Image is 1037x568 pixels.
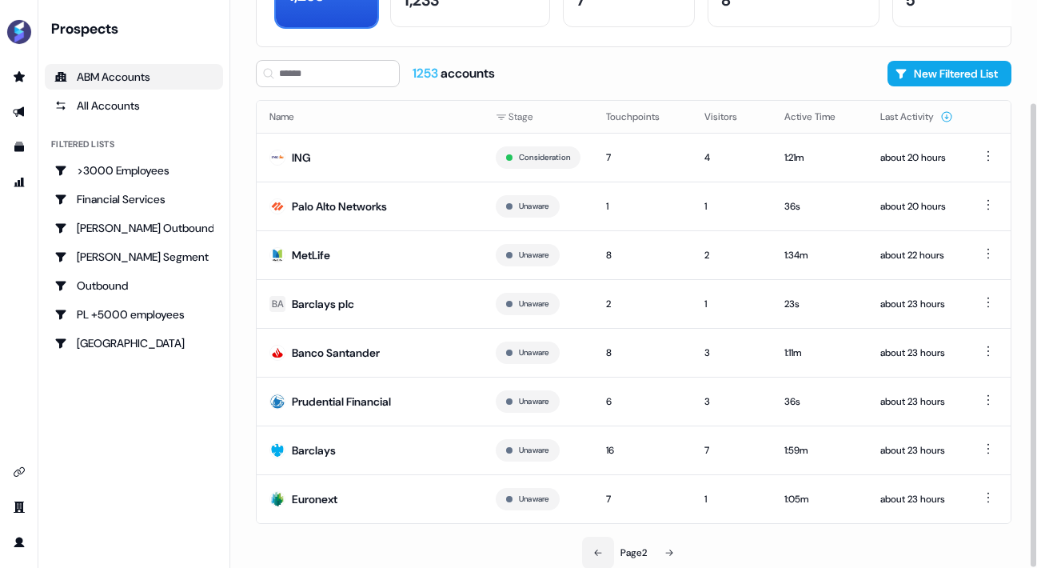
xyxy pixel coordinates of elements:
a: Go to Kasper's Segment [45,244,223,270]
button: Consideration [519,150,570,165]
a: Go to Poland [45,330,223,356]
div: 2 [704,247,759,263]
div: 4 [704,150,759,166]
a: All accounts [45,93,223,118]
div: 16 [606,442,679,458]
a: Go to outbound experience [6,99,32,125]
button: Unaware [519,492,549,506]
div: [PERSON_NAME] Outbound [54,220,213,236]
div: Filtered lists [51,138,114,151]
a: ABM Accounts [45,64,223,90]
div: about 20 hours [880,198,953,214]
div: 1:21m [784,150,855,166]
div: Barclays [292,442,336,458]
a: Go to Financial Services [45,186,223,212]
div: Page 2 [620,545,647,561]
a: Go to integrations [6,459,32,485]
div: 1:59m [784,442,855,458]
div: 36s [784,394,855,410]
div: 36s [784,198,855,214]
div: about 23 hours [880,296,953,312]
div: Banco Santander [292,345,380,361]
button: Active Time [784,102,855,131]
div: 8 [606,345,679,361]
div: 1:05m [784,491,855,507]
div: Financial Services [54,191,213,207]
div: 1 [704,296,759,312]
button: Last Activity [880,102,953,131]
div: 2 [606,296,679,312]
div: about 20 hours [880,150,953,166]
div: Barclays plc [292,296,354,312]
div: 7 [606,150,679,166]
div: about 23 hours [880,345,953,361]
div: Stage [496,109,580,125]
div: 3 [704,394,759,410]
div: about 23 hours [880,394,953,410]
div: [GEOGRAPHIC_DATA] [54,335,213,351]
div: All Accounts [54,98,213,114]
a: Go to profile [6,530,32,555]
div: accounts [413,65,495,82]
div: Outbound [54,278,213,294]
div: about 23 hours [880,491,953,507]
button: Unaware [519,248,549,262]
button: Unaware [519,199,549,214]
div: 7 [704,442,759,458]
a: Go to prospects [6,64,32,90]
div: 7 [606,491,679,507]
div: [PERSON_NAME] Segment [54,249,213,265]
button: Unaware [519,297,549,311]
button: New Filtered List [887,61,1011,86]
th: Name [257,101,483,133]
div: MetLife [292,247,330,263]
a: Go to >3000 Employees [45,158,223,183]
div: ING [292,150,311,166]
button: Unaware [519,394,549,409]
div: about 22 hours [880,247,953,263]
div: Euronext [292,491,337,507]
div: 1 [704,491,759,507]
div: 3 [704,345,759,361]
div: Prudential Financial [292,394,391,410]
div: Prospects [51,19,223,38]
a: Go to Outbound [45,273,223,298]
a: Go to templates [6,134,32,160]
div: Palo Alto Networks [292,198,387,214]
div: 8 [606,247,679,263]
div: 6 [606,394,679,410]
span: 1253 [413,65,441,82]
div: BA [272,296,284,312]
div: 1:34m [784,247,855,263]
div: 23s [784,296,855,312]
button: Touchpoints [606,102,679,131]
div: 1:11m [784,345,855,361]
a: Go to PL +5000 employees [45,302,223,327]
a: Go to team [6,494,32,520]
button: Unaware [519,346,549,360]
div: PL +5000 employees [54,306,213,322]
button: Visitors [704,102,756,131]
a: Go to attribution [6,170,32,195]
div: 1 [704,198,759,214]
div: about 23 hours [880,442,953,458]
div: 1 [606,198,679,214]
button: Unaware [519,443,549,458]
div: ABM Accounts [54,69,213,85]
a: Go to Kasper's Outbound [45,215,223,241]
div: >3000 Employees [54,162,213,178]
